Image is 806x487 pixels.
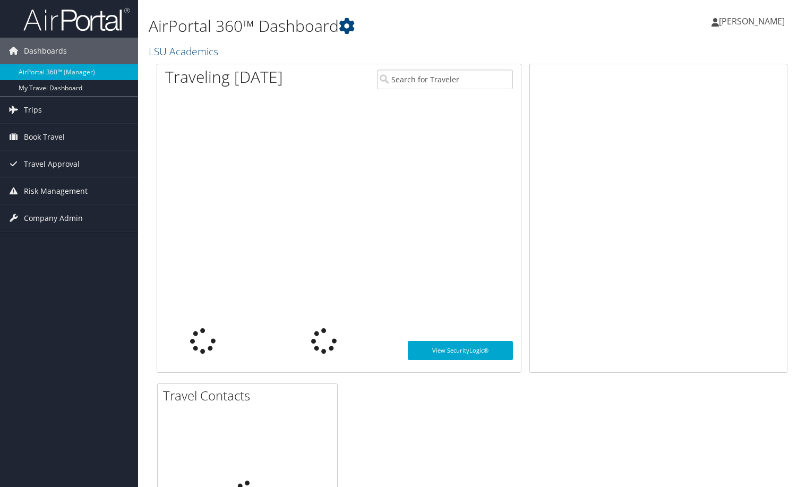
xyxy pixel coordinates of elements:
span: Trips [24,97,42,123]
a: [PERSON_NAME] [711,5,795,37]
a: View SecurityLogic® [408,341,513,360]
span: Dashboards [24,38,67,64]
span: Travel Approval [24,151,80,177]
span: [PERSON_NAME] [719,15,785,27]
h2: Travel Contacts [163,387,337,405]
span: Company Admin [24,205,83,232]
img: airportal-logo.png [23,7,130,32]
h1: AirPortal 360™ Dashboard [149,15,580,37]
input: Search for Traveler [377,70,512,89]
a: LSU Academics [149,44,221,58]
span: Book Travel [24,124,65,150]
h1: Traveling [DATE] [165,66,283,88]
span: Risk Management [24,178,88,204]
